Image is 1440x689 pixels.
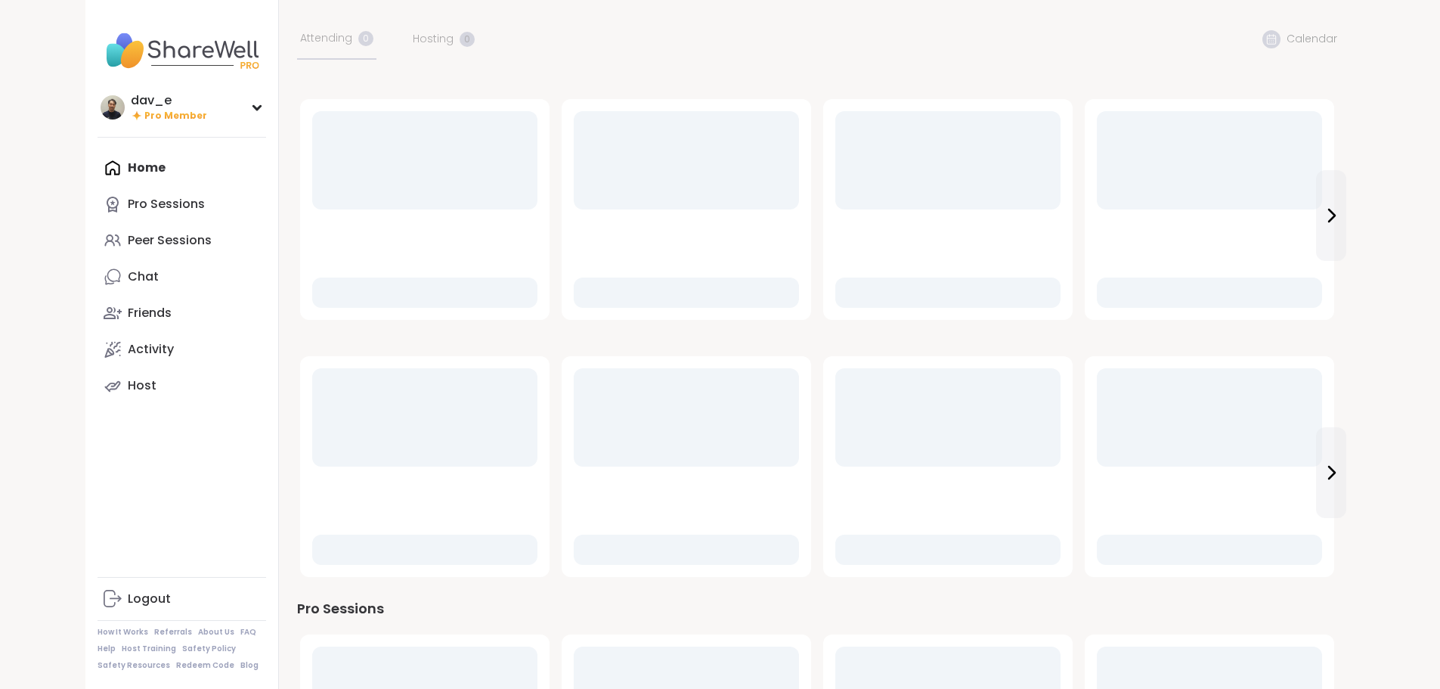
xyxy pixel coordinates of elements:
[98,581,266,617] a: Logout
[240,660,259,671] a: Blog
[131,92,207,109] div: dav_e
[98,222,266,259] a: Peer Sessions
[128,196,205,213] div: Pro Sessions
[176,660,234,671] a: Redeem Code
[101,95,125,119] img: dav_e
[297,598,1337,619] div: Pro Sessions
[98,627,148,638] a: How It Works
[240,627,256,638] a: FAQ
[128,341,174,358] div: Activity
[154,627,192,638] a: Referrals
[182,644,236,654] a: Safety Policy
[128,268,159,285] div: Chat
[144,110,207,123] span: Pro Member
[128,591,171,607] div: Logout
[98,24,266,77] img: ShareWell Nav Logo
[98,295,266,331] a: Friends
[128,377,156,394] div: Host
[128,305,172,321] div: Friends
[98,368,266,404] a: Host
[128,232,212,249] div: Peer Sessions
[98,644,116,654] a: Help
[98,259,266,295] a: Chat
[98,186,266,222] a: Pro Sessions
[122,644,176,654] a: Host Training
[98,660,170,671] a: Safety Resources
[98,331,266,368] a: Activity
[198,627,234,638] a: About Us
